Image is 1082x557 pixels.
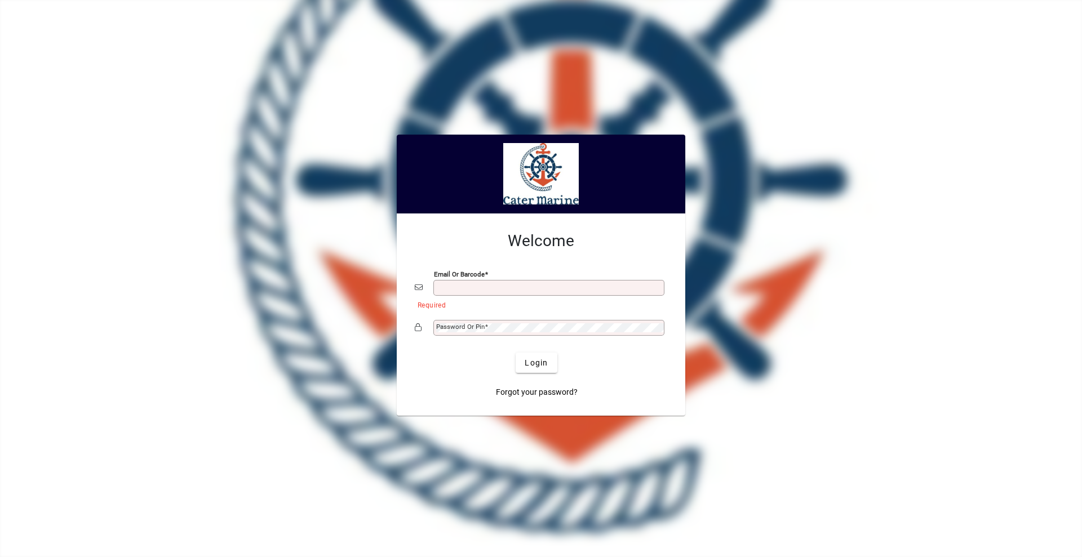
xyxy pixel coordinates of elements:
[525,357,548,369] span: Login
[496,386,578,398] span: Forgot your password?
[436,323,485,331] mat-label: Password or Pin
[434,270,485,278] mat-label: Email or Barcode
[516,353,557,373] button: Login
[491,382,582,402] a: Forgot your password?
[415,231,667,251] h2: Welcome
[418,298,658,310] mat-error: Required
